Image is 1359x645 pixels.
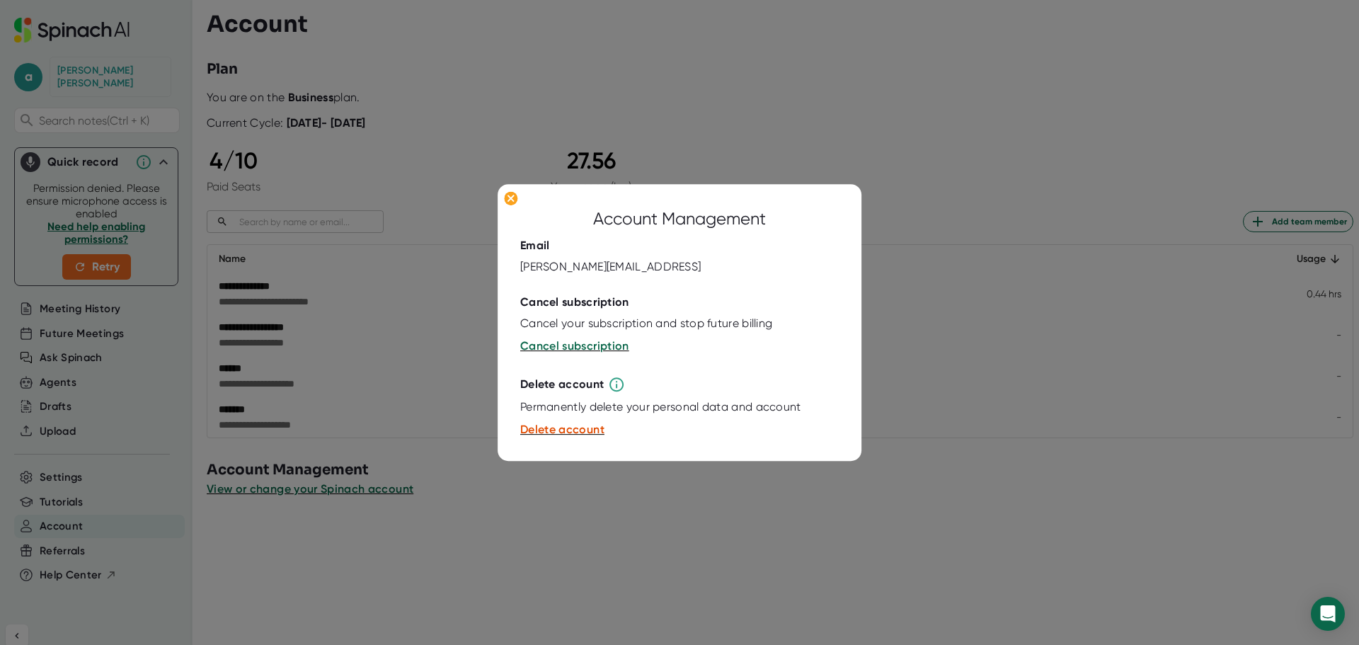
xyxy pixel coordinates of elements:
span: Delete account [520,423,604,437]
div: Account Management [593,207,766,232]
div: Cancel your subscription and stop future billing [520,317,772,331]
span: Cancel subscription [520,340,629,353]
div: Cancel subscription [520,296,629,310]
div: Delete account [520,378,604,392]
div: Email [520,239,550,253]
div: [PERSON_NAME][EMAIL_ADDRESS] [520,261,701,275]
button: Cancel subscription [520,338,629,355]
div: Open Intercom Messenger [1311,597,1345,631]
button: Delete account [520,422,604,439]
div: Permanently delete your personal data and account [520,401,801,415]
